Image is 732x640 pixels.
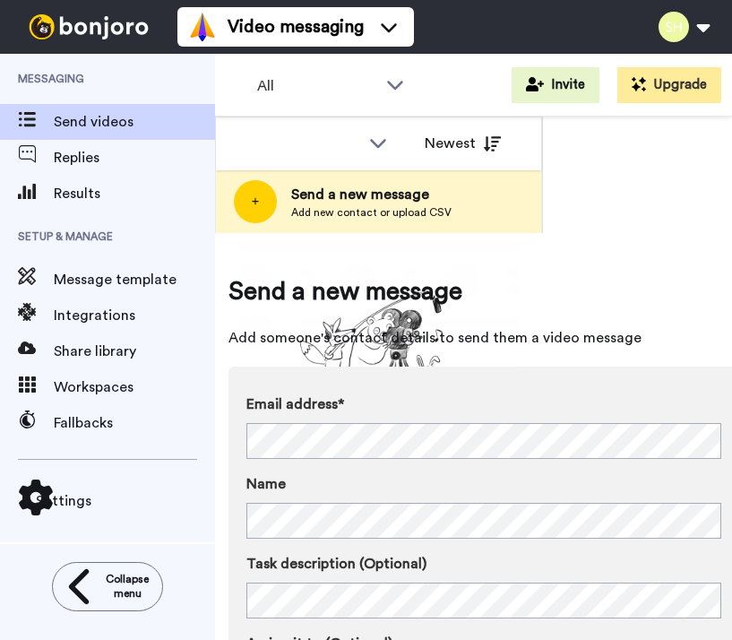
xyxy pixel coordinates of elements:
[291,205,452,220] span: Add new contact or upload CSV
[54,183,215,204] span: Results
[411,125,514,161] button: Newest
[54,305,215,326] span: Integrations
[512,67,599,103] button: Invite
[228,14,364,39] span: Video messaging
[257,75,377,97] span: All
[617,67,721,103] button: Upgrade
[246,394,721,415] label: Email address*
[54,269,215,290] span: Message template
[52,562,163,611] button: Collapse menu
[188,13,217,41] img: vm-color.svg
[291,184,452,205] span: Send a new message
[54,412,215,434] span: Fallbacks
[54,376,215,398] span: Workspaces
[54,111,215,133] span: Send videos
[36,490,215,512] span: Settings
[22,14,156,39] img: bj-logo-header-white.svg
[246,473,286,495] span: Name
[106,572,149,601] span: Collapse menu
[54,341,215,362] span: Share library
[54,147,215,169] span: Replies
[246,553,721,575] label: Task description (Optional)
